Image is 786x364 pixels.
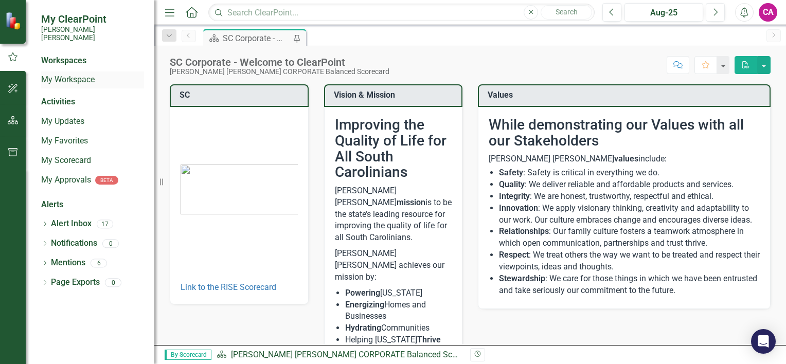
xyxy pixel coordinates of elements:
strong: Energizing [345,300,384,310]
p: [PERSON_NAME] [PERSON_NAME] achieves our mission by: [335,246,452,285]
a: Page Exports [51,277,100,288]
li: : We treat others the way we want to be treated and respect their viewpoints, ideas and thoughts. [499,249,760,273]
a: Notifications [51,238,97,249]
button: Aug-25 [624,3,703,22]
a: Link to the RISE Scorecard [181,282,276,292]
img: ClearPoint Strategy [4,11,24,30]
a: My Scorecard [41,155,144,167]
span: My ClearPoint [41,13,144,25]
strong: Integrity [499,191,530,201]
div: 17 [97,220,113,228]
strong: Thrive [417,335,441,344]
a: My Workspace [41,74,144,86]
span: By Scorecard [165,350,211,360]
div: SC Corporate - Welcome to ClearPoint [170,57,389,68]
strong: Relationships [499,226,549,236]
strong: values [614,154,638,163]
li: : We are honest, trustworthy, respectful and ethical. [499,191,760,203]
li: : Safety is critical in everything we do. [499,167,760,179]
li: Communities [345,322,452,334]
li: Helping [US_STATE] [345,334,452,346]
div: Workspaces [41,55,86,67]
div: BETA [95,176,118,185]
div: SC Corporate - Welcome to ClearPoint [223,32,291,45]
input: Search ClearPoint... [208,4,595,22]
strong: Powering [345,288,380,298]
strong: Innovation [499,203,538,213]
p: [PERSON_NAME] [PERSON_NAME] include: [489,153,760,165]
h2: Improving the Quality of Life for All South Carolinians [335,117,452,180]
strong: Safety [499,168,523,177]
div: Open Intercom Messenger [751,329,776,354]
a: My Updates [41,116,144,128]
li: [US_STATE] [345,287,452,299]
strong: Stewardship [499,274,545,283]
div: Aug-25 [628,7,700,19]
h2: While demonstrating our Values with all our Stakeholders [489,117,760,149]
a: My Approvals [41,174,91,186]
li: Homes and Businesses [345,299,452,323]
div: 0 [105,278,121,287]
button: CA [759,3,777,22]
li: : We deliver reliable and affordable products and services. [499,179,760,191]
li: : We apply visionary thinking, creativity and adaptability to our work. Our culture embraces chan... [499,203,760,226]
a: Alert Inbox [51,218,92,230]
a: Mentions [51,257,85,269]
button: Search [541,5,592,20]
div: [PERSON_NAME] [PERSON_NAME] CORPORATE Balanced Scorecard [170,68,389,76]
li: : We care for those things in which we have been entrusted and take seriously our commitment to t... [499,273,760,297]
h3: SC [180,90,302,100]
strong: Quality [499,179,525,189]
strong: Hydrating [345,323,381,333]
div: Alerts [41,199,144,211]
small: [PERSON_NAME] [PERSON_NAME] [41,25,144,42]
h3: Vision & Mission [334,90,457,100]
div: 0 [102,239,119,248]
h3: Values [488,90,764,100]
p: [PERSON_NAME] [PERSON_NAME] is to be the state’s leading resource for improving the quality of li... [335,185,452,246]
a: My Favorites [41,135,144,147]
div: Activities [41,96,144,108]
span: Search [556,8,578,16]
strong: Respect [499,250,529,260]
strong: mission [397,197,425,207]
div: » [217,349,462,361]
li: : Our family culture fosters a teamwork atmosphere in which open communication, partnerships and ... [499,226,760,249]
a: [PERSON_NAME] [PERSON_NAME] CORPORATE Balanced Scorecard [231,350,479,359]
div: 6 [91,259,107,267]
